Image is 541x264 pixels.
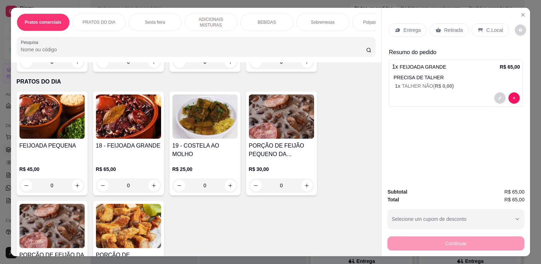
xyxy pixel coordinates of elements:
[387,197,399,202] strong: Total
[515,24,526,36] button: decrease-product-quantity
[311,19,335,25] p: Sobremesas
[96,166,161,173] p: R$ 65,00
[435,83,454,89] span: R$ 0,00 )
[486,27,503,34] p: C.Local
[19,142,85,150] h4: FEIJOADA PEQUENA
[172,142,238,159] h4: 19 - COSTELA AO MOLHO
[494,92,506,104] button: decrease-product-quantity
[395,83,402,89] span: 1 x
[145,19,165,25] p: Sexta feira
[249,94,314,139] img: product-image
[96,204,161,248] img: product-image
[387,209,524,229] button: Selecione um cupom de desconto
[389,48,523,57] p: Resumo do pedido
[17,78,376,86] p: PRATOS DO DIA
[505,188,525,196] span: R$ 65,00
[403,27,421,34] p: Entrega
[363,19,394,25] p: Polpas de sucos
[172,166,238,173] p: R$ 25,00
[500,63,520,70] p: R$ 65,00
[190,17,232,28] p: ADICIONAIS MISTURAS
[82,19,115,25] p: PRATOS DO DIA
[172,94,238,139] img: product-image
[387,189,407,195] strong: Subtotal
[400,64,446,70] span: FEIJOADA GRANDE
[505,196,525,203] span: R$ 65,00
[392,63,446,71] p: 1 x
[25,19,61,25] p: Pratos comerciais
[393,74,520,81] p: PRECISA DE TALHER
[258,19,276,25] p: BEBIDAS
[96,94,161,139] img: product-image
[444,27,463,34] p: Retirada
[21,46,366,53] input: Pesquisa
[395,82,520,90] p: TALHER NÃO (
[19,94,85,139] img: product-image
[508,92,520,104] button: decrease-product-quantity
[249,142,314,159] h4: PORÇÃO DE FEIJÃO PEQUENO DA FEIJOADA COM OS PERTENCES DO FEIJÃO
[19,204,85,248] img: product-image
[19,166,85,173] p: R$ 45,00
[517,9,529,21] button: Close
[249,166,314,173] p: R$ 30,00
[21,39,41,45] label: Pesquisa
[96,142,161,150] h4: 18 - FEIJOADA GRANDE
